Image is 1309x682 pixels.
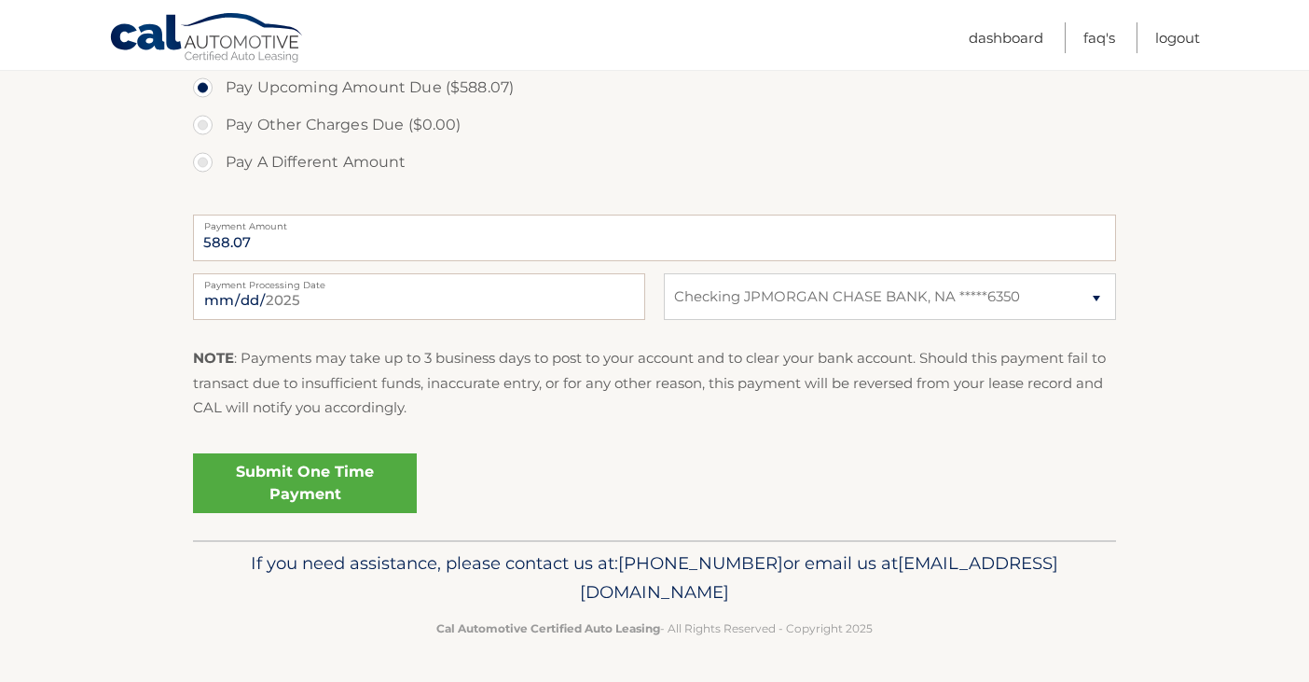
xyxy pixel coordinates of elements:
p: : Payments may take up to 3 business days to post to your account and to clear your bank account.... [193,346,1116,420]
p: If you need assistance, please contact us at: or email us at [205,549,1104,608]
a: Cal Automotive [109,12,305,66]
label: Pay Other Charges Due ($0.00) [193,106,1116,144]
strong: Cal Automotive Certified Auto Leasing [436,621,660,635]
label: Pay A Different Amount [193,144,1116,181]
label: Payment Amount [193,215,1116,230]
strong: NOTE [193,349,234,367]
input: Payment Amount [193,215,1116,261]
a: FAQ's [1083,22,1115,53]
a: Logout [1155,22,1200,53]
label: Pay Upcoming Amount Due ($588.07) [193,69,1116,106]
label: Payment Processing Date [193,273,645,288]
a: Dashboard [969,22,1043,53]
p: - All Rights Reserved - Copyright 2025 [205,619,1104,638]
input: Payment Date [193,273,645,320]
span: [PHONE_NUMBER] [618,552,783,574]
a: Submit One Time Payment [193,453,417,513]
